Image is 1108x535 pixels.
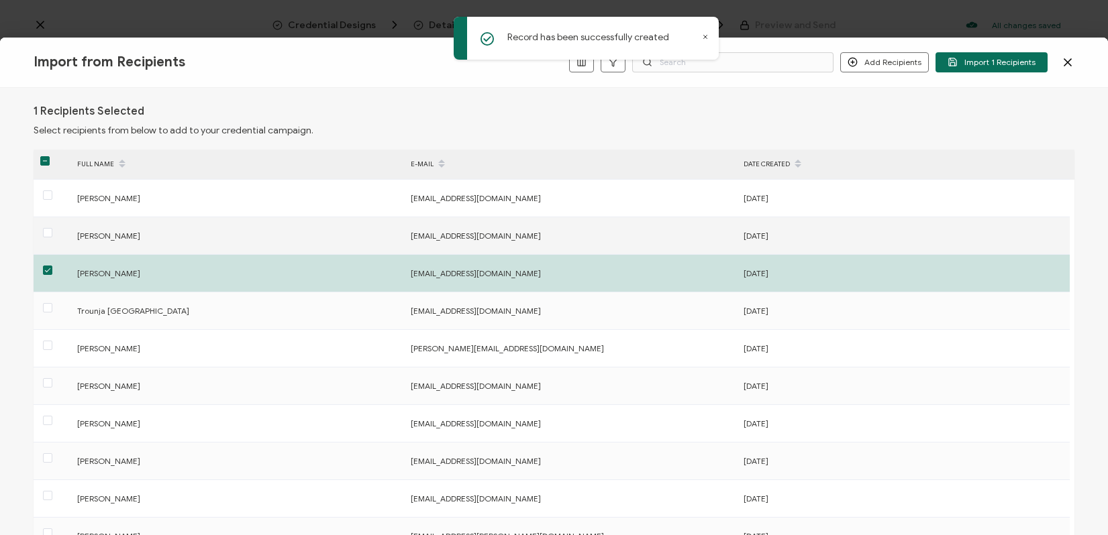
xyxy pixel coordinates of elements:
span: [EMAIL_ADDRESS][DOMAIN_NAME] [411,381,541,391]
span: Import 1 Recipients [948,57,1036,67]
h1: 1 Recipients Selected [34,105,144,118]
span: [PERSON_NAME] [77,268,140,278]
span: [PERSON_NAME] [77,381,140,391]
span: Import from Recipients [34,54,185,70]
span: [PERSON_NAME] [77,343,140,353]
span: [DATE] [744,306,768,316]
div: DATE CREATED [737,153,1070,176]
span: [DATE] [744,493,768,503]
span: [DATE] [744,456,768,466]
span: [PERSON_NAME] [77,418,140,428]
span: Trounja [GEOGRAPHIC_DATA] [77,306,189,316]
span: [EMAIL_ADDRESS][DOMAIN_NAME] [411,418,541,428]
span: [EMAIL_ADDRESS][DOMAIN_NAME] [411,193,541,203]
span: [PERSON_NAME] [77,231,140,241]
span: [EMAIL_ADDRESS][DOMAIN_NAME] [411,456,541,466]
span: [PERSON_NAME] [77,193,140,203]
span: [EMAIL_ADDRESS][DOMAIN_NAME] [411,306,541,316]
button: Import 1 Recipients [936,52,1048,72]
span: [DATE] [744,381,768,391]
span: [PERSON_NAME] [77,493,140,503]
span: [EMAIL_ADDRESS][DOMAIN_NAME] [411,493,541,503]
span: [DATE] [744,268,768,278]
div: FULL NAME [70,153,404,176]
span: [DATE] [744,231,768,241]
button: Add Recipients [840,52,929,72]
span: [DATE] [744,343,768,353]
iframe: Chat Widget [1041,471,1108,535]
p: Record has been successfully created [507,30,669,44]
span: [PERSON_NAME][EMAIL_ADDRESS][DOMAIN_NAME] [411,343,604,353]
input: Search [632,52,834,72]
span: [PERSON_NAME] [77,456,140,466]
span: [EMAIL_ADDRESS][DOMAIN_NAME] [411,268,541,278]
span: [DATE] [744,418,768,428]
span: Select recipients from below to add to your credential campaign. [34,125,313,136]
span: [EMAIL_ADDRESS][DOMAIN_NAME] [411,231,541,241]
span: [DATE] [744,193,768,203]
div: E-MAIL [404,153,737,176]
